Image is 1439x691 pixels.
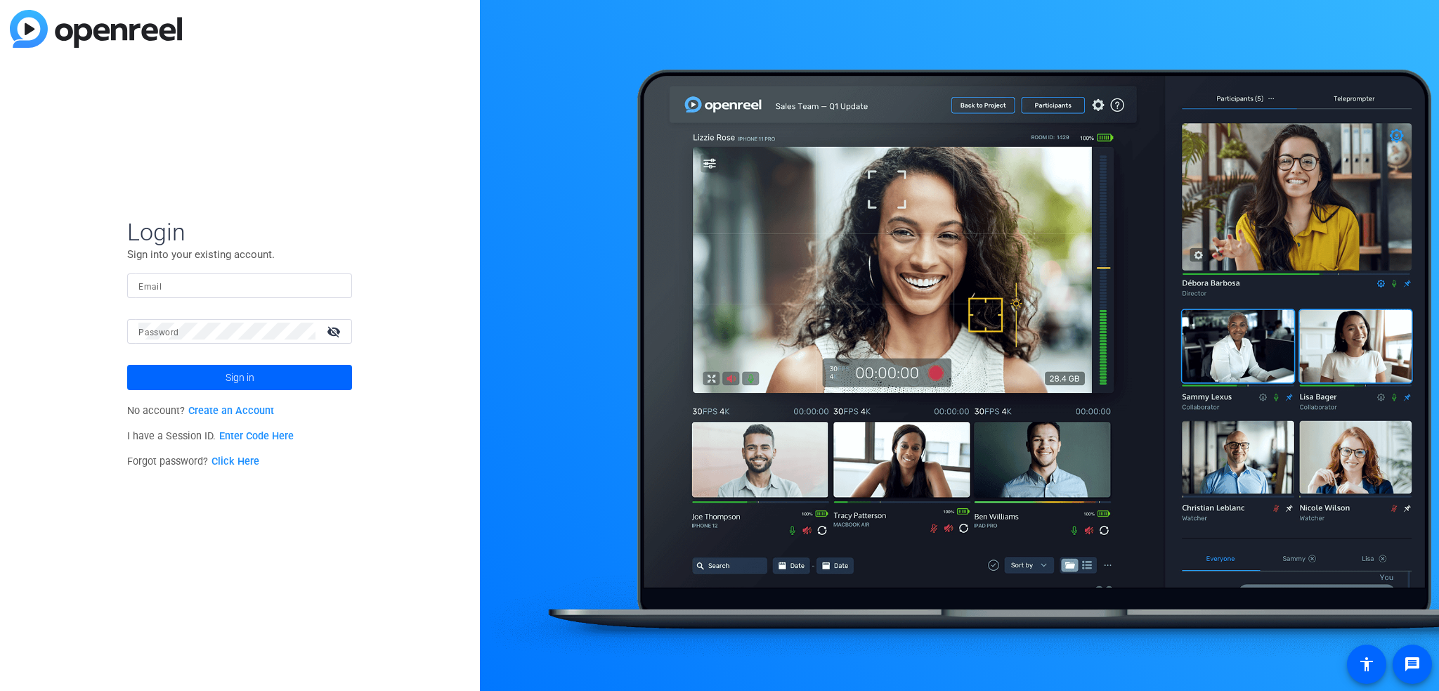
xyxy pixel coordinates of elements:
a: Create an Account [188,405,274,417]
span: No account? [127,405,274,417]
span: Sign in [226,360,254,395]
a: Click Here [211,456,259,467]
p: Sign into your existing account. [127,247,352,262]
span: Forgot password? [127,456,259,467]
mat-icon: visibility_off [318,321,352,342]
mat-label: Email [138,282,162,292]
img: blue-gradient.svg [10,10,182,48]
span: I have a Session ID. [127,430,294,442]
mat-icon: message [1404,656,1421,673]
button: Sign in [127,365,352,390]
a: Enter Code Here [219,430,294,442]
span: Login [127,217,352,247]
mat-icon: accessibility [1358,656,1375,673]
input: Enter Email Address [138,277,341,294]
mat-label: Password [138,328,178,337]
